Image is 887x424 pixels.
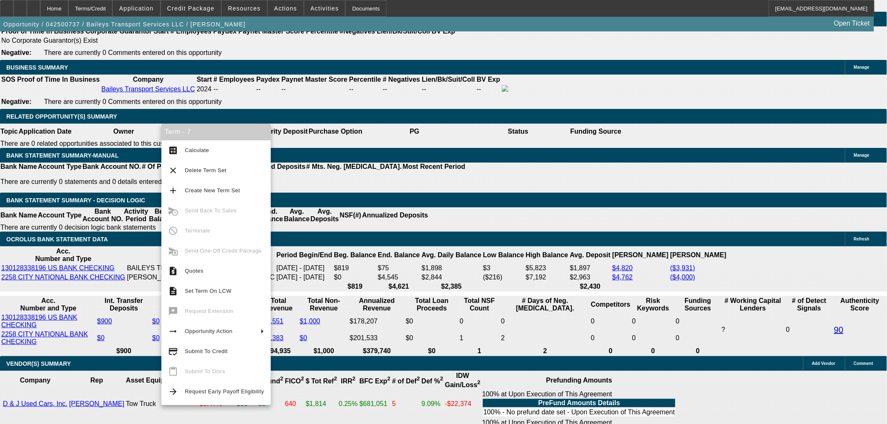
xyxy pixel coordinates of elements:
td: 640 [285,390,305,418]
a: ($4,000) [670,274,695,281]
b: # of Def [392,377,420,385]
a: 130128338196 US BANK CHECKING [1,314,77,328]
th: Avg. Balance [283,207,310,223]
a: 2258 CITY NATIONAL BANK CHECKING [1,274,125,281]
th: $0 [152,347,217,355]
th: $2,430 [570,282,611,291]
b: FICO [285,377,304,385]
span: OCROLUS BANK STATEMENT DATA [6,236,108,243]
th: Bank Account NO. [82,163,142,171]
span: Refresh to pull Number of Working Capital Lenders [722,326,726,333]
span: Quotes [185,268,203,274]
th: End. Balance [377,247,420,263]
td: 2 [501,330,589,346]
a: $4,762 [612,274,633,281]
td: $681,051 [359,390,391,418]
th: Total Loan Proceeds [405,297,459,313]
sup: 2 [334,376,337,382]
td: 0 [501,313,589,329]
a: $0 [97,334,105,341]
th: Annualized Deposits [239,163,306,171]
td: -- [476,85,501,94]
button: Actions [268,0,303,16]
a: $0 [152,334,160,341]
th: $379,740 [349,347,405,355]
th: Avg. Deposits [310,207,340,223]
td: 0 [786,313,833,346]
a: $1,000 [300,318,320,325]
td: $1,897 [570,264,611,272]
td: [PERSON_NAME] TRANSPORT SERVICES LLC [127,273,275,282]
b: Company [20,377,50,384]
span: Add Vendor [812,361,835,366]
span: Application [119,5,153,12]
span: Refresh [854,237,869,241]
th: Status [467,124,570,140]
span: Comment [854,361,873,366]
a: Baileys Transport Services LLC [101,85,195,93]
span: Request Early Payoff Eligibility [185,388,264,395]
th: $819 [334,282,376,291]
sup: 2 [387,376,390,382]
th: # Working Capital Lenders [721,297,785,313]
th: High Balance [525,247,568,263]
td: $1,814 [305,390,337,418]
td: $4,545 [377,273,420,282]
img: facebook-icon.png [502,85,508,92]
td: 0 [459,313,500,329]
th: Purchase Option [308,124,363,140]
b: # Negatives [383,76,420,83]
th: 0 [632,347,674,355]
th: [PERSON_NAME] [612,247,669,263]
div: -- [349,85,381,93]
th: Avg. Daily Balance [421,247,482,263]
th: Security Deposit [254,124,308,140]
th: Beg. Balance [334,247,376,263]
th: Total Revenue [259,297,298,313]
span: Opportunity Action [185,328,233,334]
mat-icon: add [168,186,178,196]
a: $0 [300,334,307,341]
sup: 2 [477,380,480,386]
th: Avg. Deposit [570,247,611,263]
th: Owner [72,124,176,140]
b: Lien/Bk/Suit/Coll [422,76,475,83]
td: $2,963 [570,273,611,282]
td: $0 [334,273,376,282]
a: Open Ticket [831,16,873,31]
th: # Days of Neg. [MEDICAL_DATA]. [501,297,589,313]
mat-icon: arrow_forward [168,387,178,397]
span: Manage [854,65,869,70]
b: Company [133,76,163,83]
span: Submit To Credit [185,348,228,354]
th: Most Recent Period [402,163,466,171]
a: D & J Used Cars, Inc. [3,400,67,407]
th: Period Begin/End [276,247,333,263]
th: $0 [405,347,459,355]
td: 0 [591,313,631,329]
span: Manage [854,153,869,158]
span: There are currently 0 Comments entered on this opportunity [44,98,222,105]
td: -- [421,85,475,94]
b: Def % [422,377,443,385]
td: 5 [392,390,420,418]
td: ($216) [482,273,524,282]
span: VENDOR(S) SUMMARY [6,360,71,367]
td: $2,844 [421,273,482,282]
b: Rep [91,377,103,384]
th: 2 [501,347,589,355]
td: -- [256,85,280,94]
b: Prefunding Amounts [546,377,612,384]
td: 100% - No prefund date set - Upon Execution of This Agreement [483,408,675,416]
td: $75 [377,264,420,272]
td: 0 [632,313,674,329]
b: # Employees [214,76,255,83]
span: Activities [311,5,339,12]
th: Total Non-Revenue [299,297,348,313]
th: [PERSON_NAME] [670,247,727,263]
td: [DATE] - [DATE] [276,264,333,272]
span: Delete Term Set [185,167,226,173]
a: $44,551 [259,318,283,325]
th: Account Type [37,163,82,171]
th: Funding Source [570,124,622,140]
